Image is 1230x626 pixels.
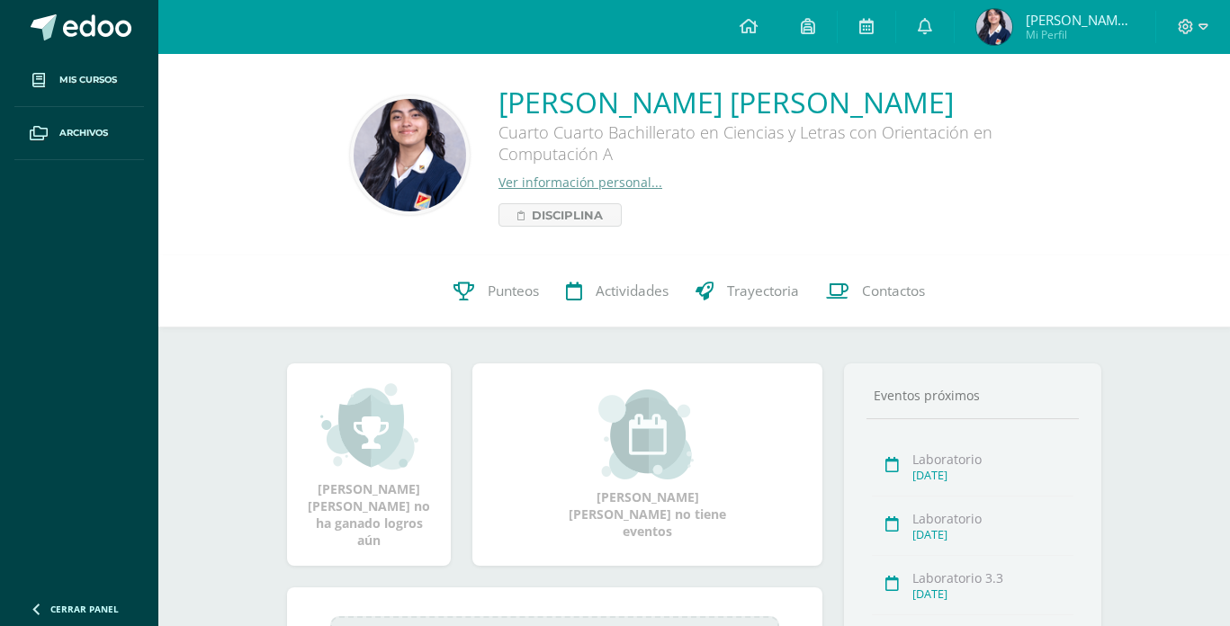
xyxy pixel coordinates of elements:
[440,255,552,327] a: Punteos
[912,527,1073,542] div: [DATE]
[866,387,1079,404] div: Eventos próximos
[498,203,622,227] a: Disciplina
[14,54,144,107] a: Mis cursos
[488,282,539,300] span: Punteos
[598,389,696,479] img: event_small.png
[682,255,813,327] a: Trayectoria
[912,510,1073,527] div: Laboratorio
[912,468,1073,483] div: [DATE]
[862,282,925,300] span: Contactos
[320,381,418,471] img: achievement_small.png
[1026,11,1134,29] span: [PERSON_NAME] [PERSON_NAME]
[498,174,662,191] a: Ver información personal...
[14,107,144,160] a: Archivos
[813,255,938,327] a: Contactos
[59,126,108,140] span: Archivos
[498,83,1038,121] a: [PERSON_NAME] [PERSON_NAME]
[305,381,433,549] div: [PERSON_NAME] [PERSON_NAME] no ha ganado logros aún
[976,9,1012,45] img: be204d0af1a65b80fd24d59c432c642a.png
[912,451,1073,468] div: Laboratorio
[912,569,1073,586] div: Laboratorio 3.3
[59,73,117,87] span: Mis cursos
[552,255,682,327] a: Actividades
[1026,27,1134,42] span: Mi Perfil
[727,282,799,300] span: Trayectoria
[532,204,603,226] span: Disciplina
[596,282,669,300] span: Actividades
[50,603,119,615] span: Cerrar panel
[498,121,1038,174] div: Cuarto Cuarto Bachillerato en Ciencias y Letras con Orientación en Computación A
[354,99,466,211] img: 9616ad880044867c95e5210af0de3b6c.png
[912,586,1073,602] div: [DATE]
[558,389,738,540] div: [PERSON_NAME] [PERSON_NAME] no tiene eventos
